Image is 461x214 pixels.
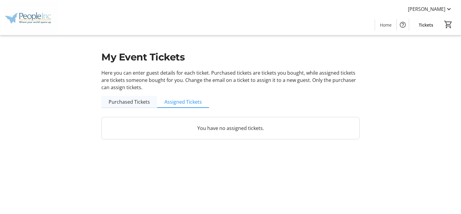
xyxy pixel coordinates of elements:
[443,19,454,30] button: Cart
[414,19,438,31] a: Tickets
[4,2,57,33] img: People Inc.'s Logo
[403,4,457,14] button: [PERSON_NAME]
[375,19,396,31] a: Home
[101,50,360,64] h1: My Event Tickets
[419,22,433,28] span: Tickets
[101,69,360,91] p: Here you can enter guest details for each ticket. Purchased tickets are tickets you bought, while...
[380,22,392,28] span: Home
[164,99,202,104] span: Assigned Tickets
[397,19,409,31] button: Help
[109,99,150,104] span: Purchased Tickets
[109,125,352,132] p: You have no assigned tickets.
[408,5,445,13] span: [PERSON_NAME]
